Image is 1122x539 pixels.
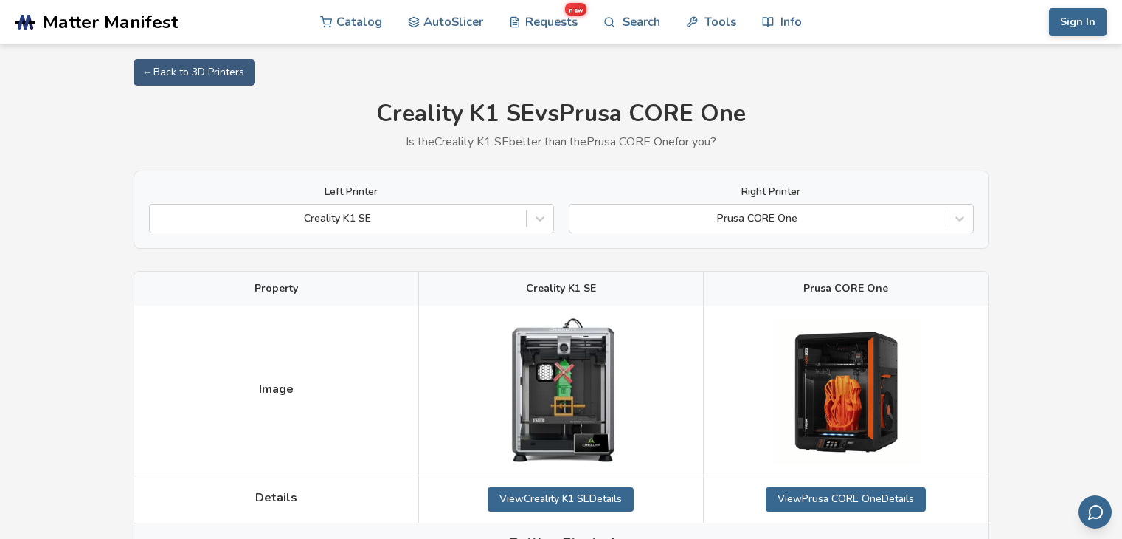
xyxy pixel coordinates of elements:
[1049,8,1107,36] button: Sign In
[254,283,298,295] span: Property
[259,382,294,396] span: Image
[526,283,596,295] span: Creality K1 SE
[803,283,888,295] span: Prusa CORE One
[565,3,586,16] span: new
[149,186,554,198] label: Left Printer
[134,59,255,86] a: ← Back to 3D Printers
[157,213,160,224] input: Creality K1 SE
[134,100,989,128] h1: Creality K1 SE vs Prusa CORE One
[43,12,178,32] span: Matter Manifest
[569,186,974,198] label: Right Printer
[488,487,634,511] a: ViewCreality K1 SEDetails
[766,487,926,511] a: ViewPrusa CORE OneDetails
[577,213,580,224] input: Prusa CORE One
[772,317,920,464] img: Prusa CORE One
[134,135,989,148] p: Is the Creality K1 SE better than the Prusa CORE One for you?
[1078,495,1112,529] button: Send feedback via email
[487,317,634,464] img: Creality K1 SE
[255,491,297,504] span: Details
